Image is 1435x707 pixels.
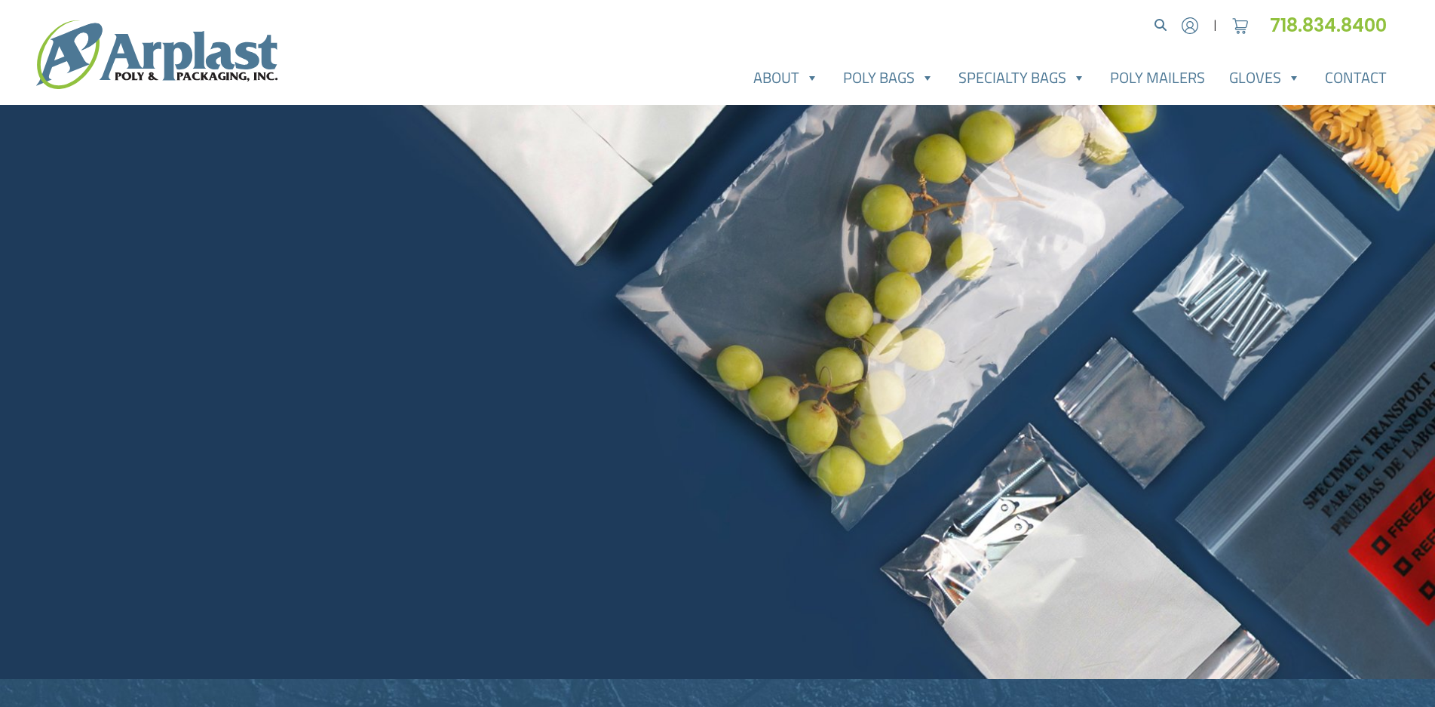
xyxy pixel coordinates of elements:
[36,20,277,89] img: logo
[1270,13,1399,38] a: 718.834.8400
[1217,63,1313,93] a: Gloves
[946,63,1098,93] a: Specialty Bags
[831,63,946,93] a: Poly Bags
[1098,63,1217,93] a: Poly Mailers
[1313,63,1399,93] a: Contact
[1213,17,1217,35] span: |
[741,63,831,93] a: About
